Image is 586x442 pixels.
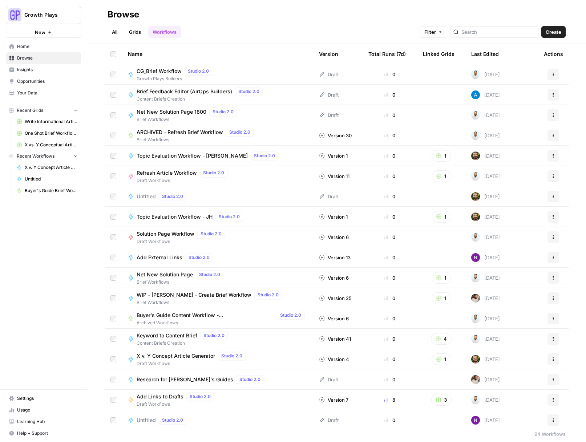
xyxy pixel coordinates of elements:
[229,129,250,135] span: Studio 2.0
[6,427,81,439] button: Help + Support
[239,376,260,383] span: Studio 2.0
[368,71,411,78] div: 0
[162,417,183,423] span: Studio 2.0
[431,333,452,345] button: 4
[254,153,275,159] span: Studio 2.0
[148,26,181,38] a: Workflows
[137,271,193,278] span: Net New Solution Page
[137,312,274,319] span: Buyer's Guide Content Workflow - Gemini/[PERSON_NAME] Version
[368,173,411,180] div: 0
[137,279,226,285] span: Brief Workflows
[319,315,349,322] div: Version 6
[541,26,566,38] button: Create
[137,193,156,200] span: Untitled
[471,314,500,323] div: [DATE]
[137,401,217,407] span: Draft Workflows
[544,44,563,64] div: Actions
[6,41,81,52] a: Home
[137,129,223,136] span: ARCHIVED - Refresh Brief Workflow
[201,231,222,237] span: Studio 2.0
[471,172,480,181] img: odyn83o5p1wan4k8cy2vh2ud1j9q
[319,152,348,159] div: Version 1
[471,151,480,160] img: 7n9g0vcyosf9m799tx179q68c4d8
[319,173,349,180] div: Version 11
[25,118,78,125] span: Write Informational Articles
[471,131,480,140] img: odyn83o5p1wan4k8cy2vh2ud1j9q
[17,418,78,425] span: Learning Hub
[431,394,452,406] button: 3
[17,407,78,413] span: Usage
[35,29,45,36] span: New
[13,127,81,139] a: One Shot Brief Workflow Grid
[137,360,248,367] span: Draft Workflows
[471,253,500,262] div: [DATE]
[6,64,81,76] a: Insights
[368,274,411,281] div: 0
[13,116,81,127] a: Write Informational Articles
[137,108,206,115] span: Net New Solution Page 1800
[368,376,411,383] div: 0
[461,28,535,36] input: Search
[471,334,480,343] img: odyn83o5p1wan4k8cy2vh2ud1j9q
[128,192,307,201] a: UntitledStudio 2.0
[471,396,500,404] div: [DATE]
[17,78,78,85] span: Opportunities
[137,238,228,245] span: Draft Workflows
[128,311,307,326] a: Buyer's Guide Content Workflow - Gemini/[PERSON_NAME] VersionStudio 2.0Archived Workflows
[25,130,78,137] span: One Shot Brief Workflow Grid
[128,151,307,160] a: Topic Evaluation Workflow - [PERSON_NAME]Studio 2.0
[319,356,349,363] div: Version 4
[319,234,349,241] div: Version 6
[471,212,480,221] img: 7n9g0vcyosf9m799tx179q68c4d8
[424,28,436,36] span: Filter
[125,26,145,38] a: Grids
[471,294,500,303] div: [DATE]
[128,270,307,285] a: Net New Solution PageStudio 2.0Brief Workflows
[319,213,348,220] div: Version 1
[128,331,307,346] a: Keyword to Content BriefStudio 2.0Content Briefs Creation
[6,416,81,427] a: Learning Hub
[471,253,480,262] img: kedmmdess6i2jj5txyq6cw0yj4oc
[258,292,279,298] span: Studio 2.0
[25,176,78,182] span: Untitled
[471,314,480,323] img: odyn83o5p1wan4k8cy2vh2ud1j9q
[534,430,566,438] div: 94 Workflows
[6,52,81,64] a: Browse
[17,43,78,50] span: Home
[319,44,338,64] div: Version
[471,334,500,343] div: [DATE]
[219,214,240,220] span: Studio 2.0
[108,26,122,38] a: All
[137,213,213,220] span: Topic Evaluation Workflow - JH
[128,291,307,306] a: WIP - [PERSON_NAME] - Create Brief WorkflowStudio 2.0Brief Workflows
[368,396,411,404] div: 8
[6,105,81,116] button: Recent Grids
[6,404,81,416] a: Usage
[280,312,301,319] span: Studio 2.0
[471,375,500,384] div: [DATE]
[17,430,78,437] span: Help + Support
[471,151,500,160] div: [DATE]
[546,28,561,36] span: Create
[137,76,215,82] span: Growth Plays Builders
[203,170,224,176] span: Studio 2.0
[471,90,480,99] img: o3cqybgnmipr355j8nz4zpq1mc6x
[471,212,500,221] div: [DATE]
[471,375,480,384] img: 09vqwntjgx3gjwz4ea1r9l7sj8gc
[137,254,182,261] span: Add External Links
[6,151,81,162] button: Recent Workflows
[137,88,232,95] span: Brief Feedback Editor (AirOps Builders)
[471,273,480,282] img: odyn83o5p1wan4k8cy2vh2ud1j9q
[432,170,451,182] button: 1
[137,230,194,238] span: Solution Page Workflow
[471,355,500,364] div: [DATE]
[137,332,197,339] span: Keyword to Content Brief
[368,315,411,322] div: 0
[6,27,81,38] button: New
[137,352,215,360] span: X v. Y Concept Article Generator
[25,164,78,171] span: X v. Y Concept Article Generator
[368,335,411,342] div: 0
[13,162,81,173] a: X v. Y Concept Article Generator
[189,254,210,261] span: Studio 2.0
[188,68,209,74] span: Studio 2.0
